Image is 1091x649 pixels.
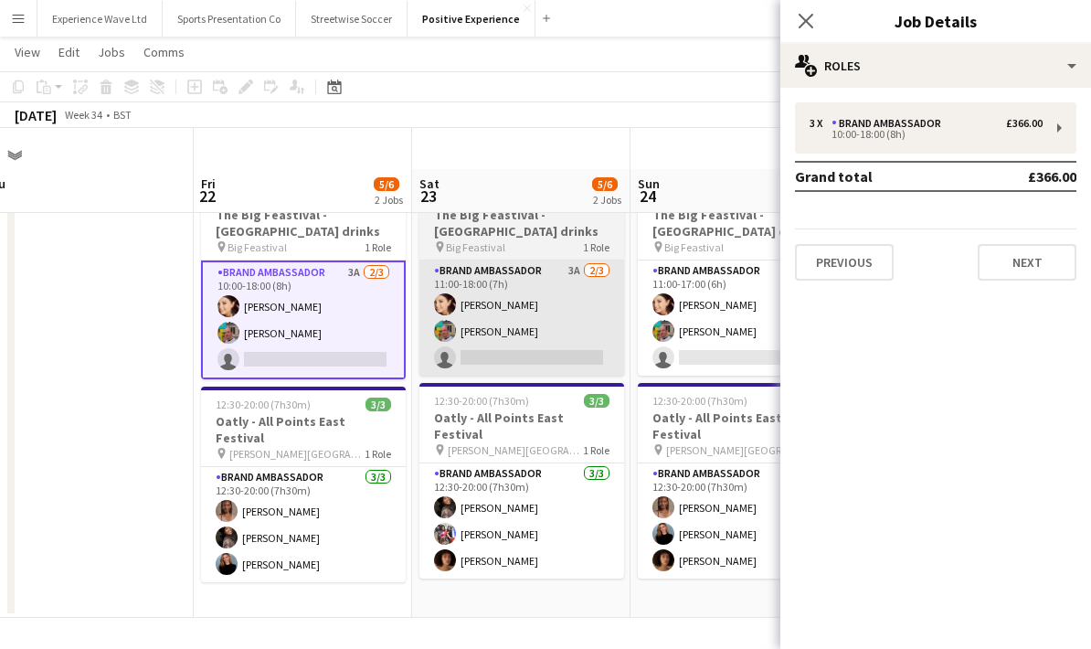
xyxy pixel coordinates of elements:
[419,463,624,579] app-card-role: Brand Ambassador3/312:30-20:00 (7h30m)[PERSON_NAME][PERSON_NAME][PERSON_NAME]
[365,240,391,254] span: 1 Role
[98,44,125,60] span: Jobs
[638,207,842,239] h3: The Big Feastival - [GEOGRAPHIC_DATA] drinks
[968,162,1076,191] td: £366.00
[635,186,660,207] span: 24
[408,1,535,37] button: Positive Experience
[37,1,163,37] button: Experience Wave Ltd
[780,44,1091,88] div: Roles
[365,447,391,461] span: 1 Role
[638,410,842,442] h3: Oatly - All Points East Festival
[810,117,831,130] div: 3 x
[810,130,1043,139] div: 10:00-18:00 (8h)
[201,207,406,239] h3: The Big Feastival - [GEOGRAPHIC_DATA] drinks
[638,180,842,376] app-job-card: 11:00-17:00 (6h)2/3The Big Feastival - [GEOGRAPHIC_DATA] drinks Big Feastival1 RoleBrand Ambassad...
[419,207,624,239] h3: The Big Feastival - [GEOGRAPHIC_DATA] drinks
[638,383,842,579] app-job-card: 12:30-20:00 (7h30m)3/3Oatly - All Points East Festival [PERSON_NAME][GEOGRAPHIC_DATA] 1 RoleBrand...
[60,108,106,122] span: Week 34
[638,463,842,579] app-card-role: Brand Ambassador3/312:30-20:00 (7h30m)[PERSON_NAME][PERSON_NAME][PERSON_NAME]
[58,44,79,60] span: Edit
[583,443,609,457] span: 1 Role
[795,162,968,191] td: Grand total
[15,106,57,124] div: [DATE]
[593,193,621,207] div: 2 Jobs
[664,240,724,254] span: Big Feastival
[51,40,87,64] a: Edit
[365,398,391,411] span: 3/3
[652,394,747,408] span: 12:30-20:00 (7h30m)
[583,240,609,254] span: 1 Role
[228,240,287,254] span: Big Feastival
[163,1,296,37] button: Sports Presentation Co
[143,44,185,60] span: Comms
[7,40,48,64] a: View
[780,9,1091,33] h3: Job Details
[795,244,894,281] button: Previous
[584,394,609,408] span: 3/3
[201,176,216,192] span: Fri
[15,44,40,60] span: View
[419,383,624,579] app-job-card: 12:30-20:00 (7h30m)3/3Oatly - All Points East Festival [PERSON_NAME][GEOGRAPHIC_DATA] 1 RoleBrand...
[417,186,440,207] span: 23
[419,180,624,376] app-job-card: 11:00-18:00 (7h)2/3The Big Feastival - [GEOGRAPHIC_DATA] drinks Big Feastival1 RoleBrand Ambassad...
[434,394,529,408] span: 12:30-20:00 (7h30m)
[136,40,192,64] a: Comms
[201,261,406,379] app-card-role: Brand Ambassador3A2/310:00-18:00 (8h)[PERSON_NAME][PERSON_NAME]
[638,176,660,192] span: Sun
[201,467,406,582] app-card-role: Brand Ambassador3/312:30-20:00 (7h30m)[PERSON_NAME][PERSON_NAME][PERSON_NAME]
[201,413,406,446] h3: Oatly - All Points East Festival
[113,108,132,122] div: BST
[831,117,948,130] div: Brand Ambassador
[592,177,618,191] span: 5/6
[375,193,403,207] div: 2 Jobs
[446,240,505,254] span: Big Feastival
[419,261,624,376] app-card-role: Brand Ambassador3A2/311:00-18:00 (7h)[PERSON_NAME][PERSON_NAME]
[296,1,408,37] button: Streetwise Soccer
[638,261,842,376] app-card-role: Brand Ambassador1A2/311:00-17:00 (6h)[PERSON_NAME][PERSON_NAME]
[1006,117,1043,130] div: £366.00
[90,40,132,64] a: Jobs
[201,180,406,379] app-job-card: 10:00-18:00 (8h)2/3The Big Feastival - [GEOGRAPHIC_DATA] drinks Big Feastival1 RoleBrand Ambassad...
[198,186,216,207] span: 22
[216,398,311,411] span: 12:30-20:00 (7h30m)
[419,410,624,442] h3: Oatly - All Points East Festival
[201,387,406,582] app-job-card: 12:30-20:00 (7h30m)3/3Oatly - All Points East Festival [PERSON_NAME][GEOGRAPHIC_DATA] 1 RoleBrand...
[419,176,440,192] span: Sat
[978,244,1076,281] button: Next
[374,177,399,191] span: 5/6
